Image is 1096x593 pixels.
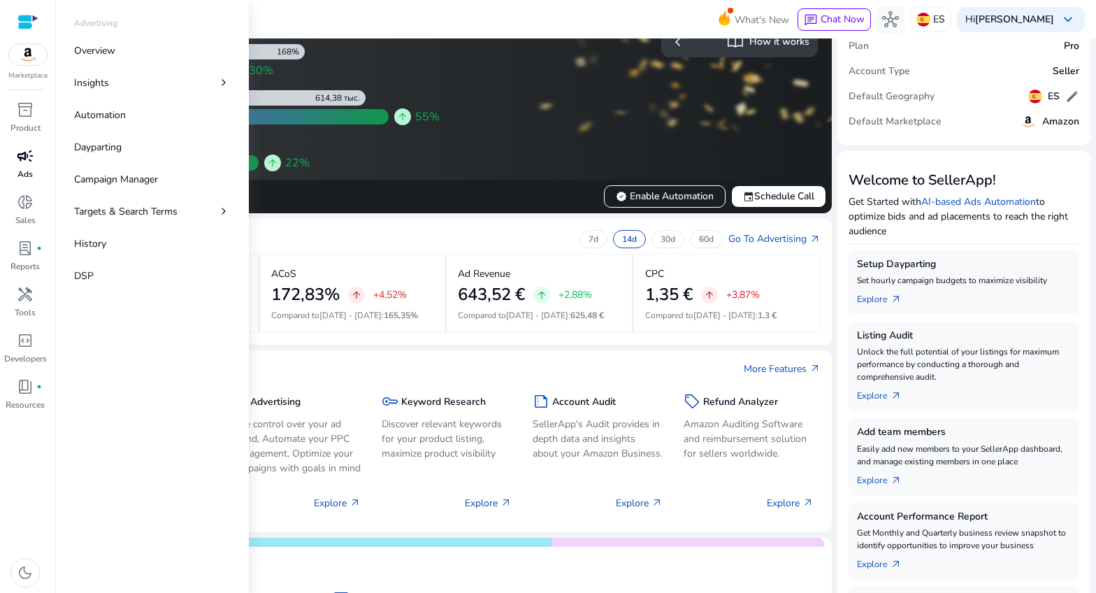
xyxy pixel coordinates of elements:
span: 22% [285,155,310,171]
span: sell [684,393,700,410]
p: Explore [616,496,663,510]
p: CPC [645,266,664,281]
img: es.svg [1028,90,1042,103]
h5: Listing Audit [857,330,1071,342]
span: chevron_right [217,204,231,218]
p: 7d [589,234,598,245]
span: fiber_manual_record [36,245,42,251]
h5: Keyword Research [401,396,486,408]
span: arrow_upward [397,111,408,122]
h5: Account Type [849,66,910,78]
span: code_blocks [17,332,34,349]
span: [DATE] - [DATE] [506,310,568,321]
p: +3,87% [726,290,760,300]
span: arrow_outward [349,497,361,508]
span: chevron_left [670,34,686,50]
span: Enable Automation [616,189,714,203]
span: [DATE] - [DATE] [319,310,382,321]
img: es.svg [916,13,930,27]
h5: Account Performance Report [857,511,1071,523]
p: ACoS [271,266,296,281]
span: event [743,191,754,202]
p: 30d [661,234,675,245]
span: 55% [415,108,440,125]
button: eventSchedule Call [731,185,826,208]
span: Schedule Call [743,189,814,203]
p: Reports [10,260,40,273]
a: Go To Advertisingarrow_outward [728,231,821,246]
span: arrow_upward [704,290,715,301]
span: 1,3 € [758,310,777,321]
a: Explorearrow_outward [857,552,913,571]
h5: Setup Dayparting [857,259,1071,271]
span: campaign [17,148,34,164]
span: hub [882,11,899,28]
h3: Welcome to SellerApp! [849,172,1079,189]
span: edit [1065,90,1079,103]
p: Product [10,122,41,134]
h2: 643,52 € [458,285,525,305]
span: arrow_outward [802,497,814,508]
h5: Plan [849,41,869,52]
p: Unlock the full potential of your listings for maximum performance by conducting a thorough and c... [857,345,1071,383]
a: Explorearrow_outward [857,468,913,487]
span: donut_small [17,194,34,210]
h5: Pro [1064,41,1079,52]
p: Hi [965,15,1054,24]
p: Advertising [74,17,117,29]
p: SellerApp's Audit provides in depth data and insights about your Amazon Business. [533,417,663,461]
a: AI-based Ads Automation [921,195,1036,208]
p: Explore [767,496,814,510]
div: 168% [277,46,305,57]
span: arrow_upward [267,157,278,169]
span: chat [804,13,818,27]
span: arrow_outward [500,497,512,508]
p: Discover relevant keywords for your product listing, maximize product visibility [382,417,512,461]
b: [PERSON_NAME] [975,13,1054,26]
h2: 172,83% [271,285,340,305]
img: amazon.svg [9,44,47,65]
p: Resources [6,399,45,411]
span: 165,35% [384,310,418,321]
span: What's New [735,8,789,32]
span: import_contacts [727,34,744,50]
span: fiber_manual_record [36,384,42,390]
h5: Seller [1053,66,1079,78]
p: ES [933,7,945,31]
h2: 1,35 € [645,285,693,305]
p: Tools [15,306,36,319]
span: arrow_outward [651,497,663,508]
p: DSP [74,269,94,283]
span: dark_mode [17,564,34,581]
span: arrow_outward [891,559,902,570]
p: Amazon Auditing Software and reimbursement solution for sellers worldwide. [684,417,814,461]
p: Set hourly campaign budgets to maximize visibility [857,274,1071,287]
h5: Default Marketplace [849,116,942,128]
span: lab_profile [17,240,34,257]
span: arrow_outward [891,294,902,305]
span: arrow_outward [809,234,821,245]
p: Dayparting [74,140,122,155]
span: verified [616,191,627,202]
span: book_4 [17,378,34,395]
span: arrow_outward [809,363,821,374]
p: Automation [74,108,126,122]
span: arrow_outward [891,390,902,401]
button: chatChat Now [798,8,871,31]
span: 30% [249,62,273,79]
button: verifiedEnable Automation [604,185,726,208]
div: 614,38 тыс. [315,92,366,103]
p: Insights [74,76,109,90]
p: Compared to : [458,309,621,322]
p: Compared to : [645,309,809,322]
p: Campaign Manager [74,172,158,187]
p: Take control over your ad spend, Automate your PPC Management, Optimize your campaigns with goals... [231,417,361,476]
p: Sales [15,214,36,227]
p: +4,52% [373,290,407,300]
p: History [74,236,106,251]
h5: Default Geography [849,91,935,103]
p: Ads [17,168,33,180]
h5: Add team members [857,427,1071,438]
span: 625,48 € [570,310,604,321]
p: Developers [4,352,47,365]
